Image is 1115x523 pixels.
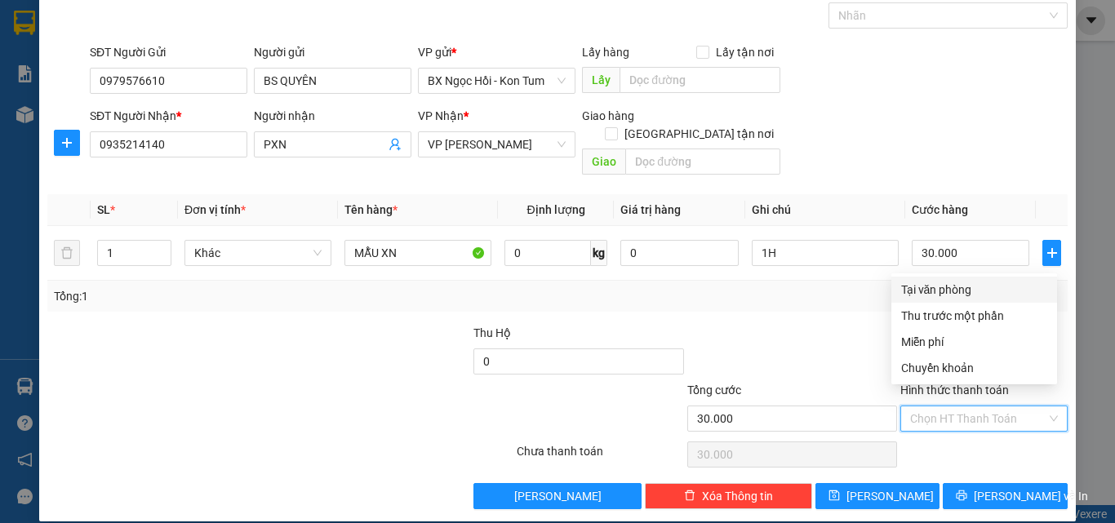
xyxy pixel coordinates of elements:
[582,148,625,175] span: Giao
[106,16,145,33] span: Nhận:
[54,287,432,305] div: Tổng: 1
[515,442,686,471] div: Chưa thanh toán
[254,43,411,61] div: Người gửi
[846,487,934,505] span: [PERSON_NAME]
[709,43,780,61] span: Lấy tận nơi
[184,203,246,216] span: Đơn vị tính
[702,487,773,505] span: Xóa Thông tin
[901,281,1047,299] div: Tại văn phòng
[473,483,641,509] button: [PERSON_NAME]
[12,105,97,125] div: 50.000
[526,203,584,216] span: Định lượng
[194,241,322,265] span: Khác
[620,203,681,216] span: Giá trị hàng
[591,240,607,266] span: kg
[912,203,968,216] span: Cước hàng
[90,107,247,125] div: SĐT Người Nhận
[54,130,80,156] button: plus
[618,125,780,143] span: [GEOGRAPHIC_DATA] tận nơi
[582,46,629,59] span: Lấy hàng
[1043,246,1060,259] span: plus
[55,136,79,149] span: plus
[106,53,238,73] div: TƯỜNG
[752,240,899,266] input: Ghi Chú
[582,109,634,122] span: Giao hàng
[389,138,402,151] span: user-add
[684,490,695,503] span: delete
[12,107,38,124] span: CR :
[90,43,247,61] div: SĐT Người Gửi
[582,67,620,93] span: Lấy
[418,109,464,122] span: VP Nhận
[418,43,575,61] div: VP gửi
[14,73,95,92] div: TN PHÁT
[97,203,110,216] span: SL
[901,333,1047,351] div: Miễn phí
[428,132,566,157] span: VP Thành Thái
[645,483,812,509] button: deleteXóa Thông tin
[54,240,80,266] button: delete
[815,483,940,509] button: save[PERSON_NAME]
[254,107,411,125] div: Người nhận
[828,490,840,503] span: save
[14,16,39,33] span: Gửi:
[943,483,1068,509] button: printer[PERSON_NAME] và In
[428,69,566,93] span: BX Ngọc Hồi - Kon Tum
[687,383,741,397] span: Tổng cước
[901,307,1047,325] div: Thu trước một phần
[106,73,238,95] div: 0705732373
[514,487,602,505] span: [PERSON_NAME]
[745,194,905,226] th: Ghi chú
[1042,240,1061,266] button: plus
[106,14,238,53] div: VP [PERSON_NAME]
[620,240,738,266] input: 0
[901,359,1047,377] div: Chuyển khoản
[473,326,511,339] span: Thu Hộ
[14,14,95,73] div: BX Ngọc Hồi - Kon Tum
[625,148,780,175] input: Dọc đường
[956,490,967,503] span: printer
[620,67,780,93] input: Dọc đường
[344,240,491,266] input: VD: Bàn, Ghế
[344,203,398,216] span: Tên hàng
[974,487,1088,505] span: [PERSON_NAME] và In
[900,383,1009,397] label: Hình thức thanh toán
